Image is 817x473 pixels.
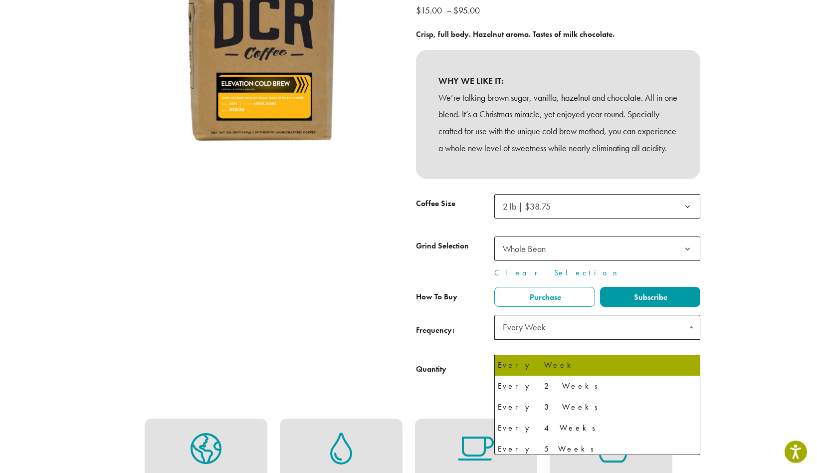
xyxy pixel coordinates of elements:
span: Whole Bean [499,239,556,258]
span: 2 lb | $38.75 [503,201,551,212]
span: 2 lb | $38.75 [494,194,700,219]
span: 2 lb | $38.75 [499,197,561,216]
span: Frequency: [416,324,494,336]
span: How To Buy [416,291,457,302]
span: $ [416,4,421,16]
label: Grind Selection [416,239,494,253]
li: Every 3 Weeks [495,397,700,418]
b: WHY WE LIKE IT: [438,72,678,89]
bdi: 15.00 [416,4,444,16]
span: Every Week [499,317,556,337]
p: We’re talking brown sugar, vanilla, hazelnut and chocolate. All in one blend. It’s a Christmas mi... [438,89,678,157]
div: Quantity [416,363,446,375]
span: $ [453,4,458,16]
span: Every Week [494,315,700,340]
span: – [446,4,451,16]
li: Every 5 Weeks [495,439,700,460]
b: Crisp, full body. Hazelnut aroma. Tastes of milk chocolate. [416,29,614,39]
li: Every 2 Weeks [495,376,700,397]
li: Every Week [495,355,700,376]
span: Purchase [528,292,561,302]
label: Coffee Size [416,197,494,211]
span: Whole Bean [503,243,546,254]
a: Clear Selection [494,267,700,279]
span: Subscribe [632,292,667,302]
li: Every 4 Weeks [495,418,700,439]
bdi: 95.00 [453,4,482,16]
span: Whole Bean [494,236,700,261]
